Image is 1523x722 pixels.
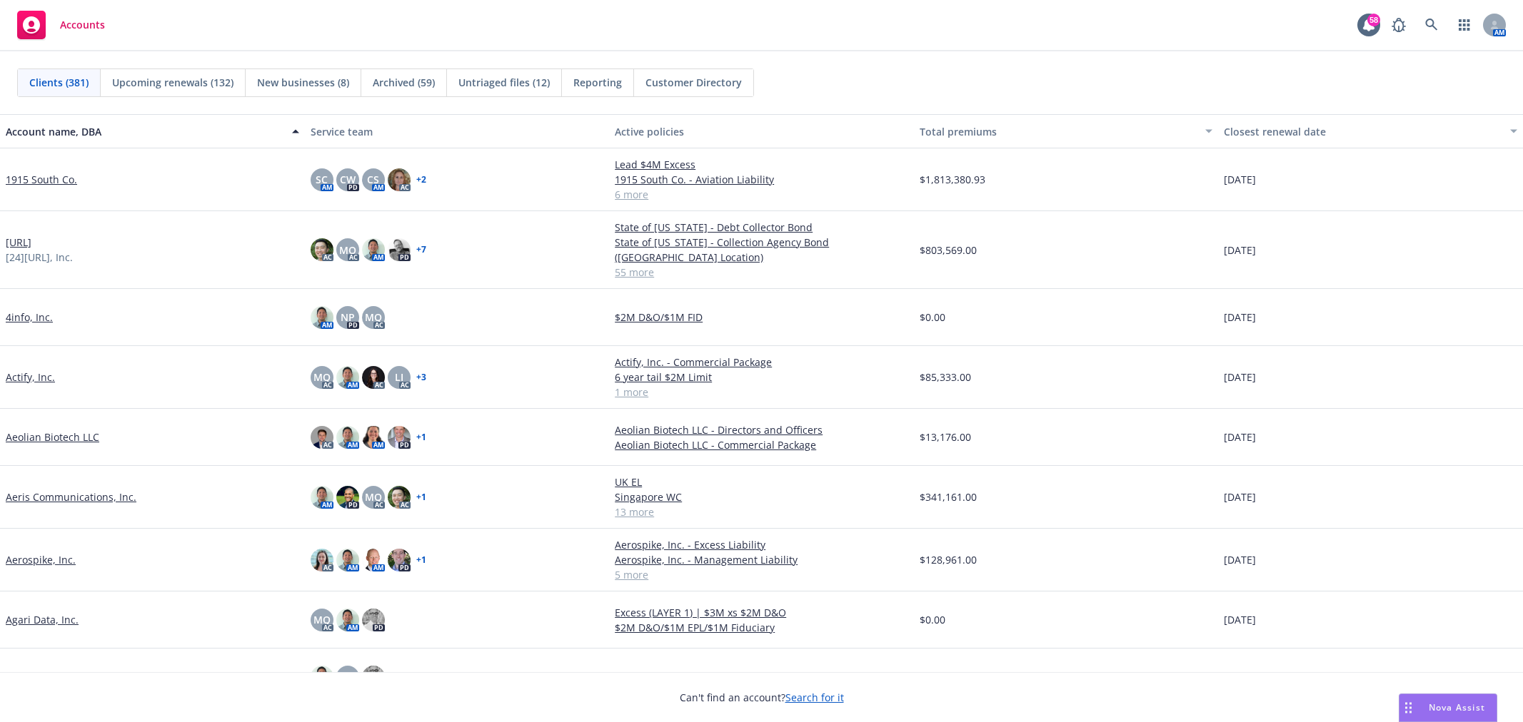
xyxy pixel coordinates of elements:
img: photo [336,426,359,449]
span: Customer Directory [645,75,742,90]
span: [DATE] [1224,489,1256,504]
span: $85,333.00 [920,370,971,385]
span: NP [341,310,355,325]
span: MQ [313,370,331,385]
span: MQ [339,243,356,258]
span: [DATE] [1224,310,1256,325]
a: Aeris Communications, Inc. [6,489,136,504]
a: + 1 [416,493,426,502]
span: [DATE] [1224,669,1256,684]
div: Closest renewal date [1224,124,1502,139]
span: $1,813,380.93 [920,172,985,187]
a: $1M D&O/$1M EPL/$1M FID [615,669,908,684]
a: State of [US_STATE] - Debt Collector Bond [615,220,908,235]
img: photo [388,168,411,191]
span: Archived (59) [373,75,435,90]
img: photo [311,549,333,571]
div: Account name, DBA [6,124,283,139]
a: [URL] [6,235,31,250]
img: photo [362,426,385,449]
div: Drag to move [1399,694,1417,721]
a: Switch app [1450,11,1479,39]
span: $341,161.00 [920,489,977,504]
a: Aeolian Biotech LLC - Directors and Officers [615,422,908,437]
a: Report a Bug [1384,11,1413,39]
span: $13,176.00 [920,429,971,444]
span: [DATE] [1224,429,1256,444]
a: Search [1417,11,1446,39]
a: State of [US_STATE] - Collection Agency Bond ([GEOGRAPHIC_DATA] Location) [615,235,908,265]
span: Accounts [60,19,105,31]
a: $2M D&O/$1M EPL/$1M Fiduciary [615,620,908,635]
img: photo [388,549,411,571]
span: Clients (381) [29,75,89,90]
span: [DATE] [1224,612,1256,627]
a: + 3 [416,373,426,382]
span: Reporting [573,75,622,90]
div: Total premiums [920,124,1197,139]
span: $128,961.00 [920,552,977,567]
a: + 1 [416,556,426,564]
a: 5 more [615,567,908,582]
a: Agworld, Inc. [6,669,68,684]
img: photo [388,486,411,509]
img: photo [362,549,385,571]
div: 58 [1367,14,1380,26]
a: Aeolian Biotech LLC [6,429,99,444]
span: Untriaged files (12) [458,75,550,90]
a: Singapore WC [615,489,908,504]
img: photo [388,238,411,261]
span: [DATE] [1224,243,1256,258]
a: 1915 South Co. - Aviation Liability [615,172,908,187]
img: photo [311,486,333,509]
span: [DATE] [1224,172,1256,187]
a: Aeolian Biotech LLC - Commercial Package [615,437,908,452]
a: Actify, Inc. - Commercial Package [615,355,908,370]
span: MQ [313,612,331,627]
a: Search for it [785,691,844,704]
a: 6 more [615,187,908,202]
span: CS [367,172,379,187]
img: photo [388,426,411,449]
a: 6 year tail $2M Limit [615,370,908,385]
span: New businesses (8) [257,75,349,90]
a: Agari Data, Inc. [6,612,79,627]
img: photo [311,666,333,688]
a: Aerospike, Inc. - Excess Liability [615,537,908,552]
span: Nova Assist [1429,701,1485,713]
span: $0.00 [920,310,945,325]
button: Closest renewal date [1218,114,1523,148]
a: 1 more [615,385,908,400]
a: 13 more [615,504,908,519]
img: photo [336,549,359,571]
span: MQ [365,310,382,325]
img: photo [311,238,333,261]
img: photo [362,609,385,631]
span: $0.00 [920,669,945,684]
a: 1915 South Co. [6,172,77,187]
img: photo [336,486,359,509]
a: Aerospike, Inc. [6,552,76,567]
a: Actify, Inc. [6,370,55,385]
img: photo [362,238,385,261]
a: Aerospike, Inc. - Management Liability [615,552,908,567]
span: $0.00 [920,612,945,627]
img: photo [311,306,333,329]
a: 4info, Inc. [6,310,53,325]
a: + 2 [416,176,426,184]
img: photo [362,666,385,688]
button: Active policies [609,114,914,148]
a: $2M D&O/$1M FID [615,310,908,325]
a: UK EL [615,474,908,489]
button: Service team [305,114,610,148]
span: Can't find an account? [680,690,844,705]
div: Service team [311,124,604,139]
button: Nova Assist [1399,693,1497,722]
a: Lead $4M Excess [615,157,908,172]
a: + 1 [416,433,426,442]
